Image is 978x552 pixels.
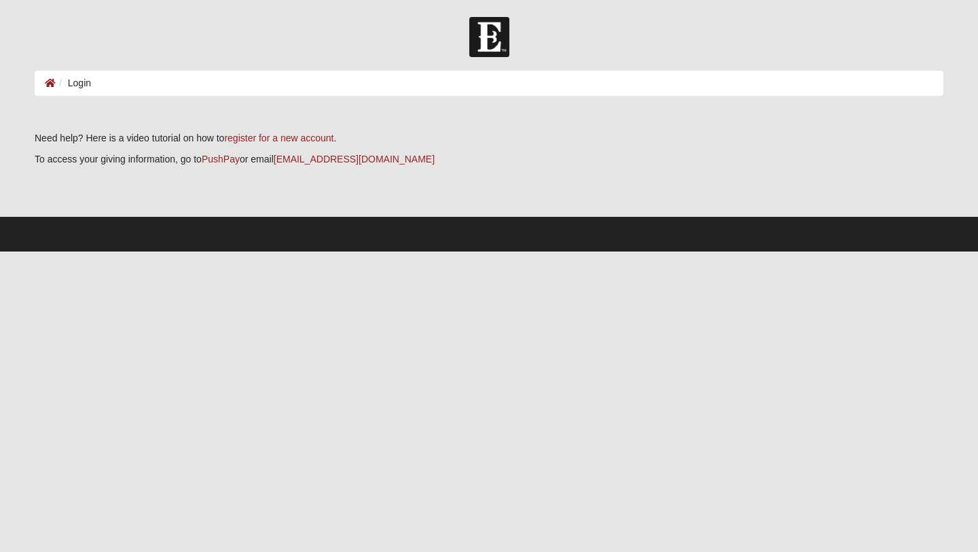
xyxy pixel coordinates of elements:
[202,154,240,165] a: PushPay
[274,154,435,165] a: [EMAIL_ADDRESS][DOMAIN_NAME]
[35,152,943,167] p: To access your giving information, go to or email
[224,133,333,143] a: register for a new account
[56,76,91,90] li: Login
[35,131,943,145] p: Need help? Here is a video tutorial on how to .
[469,17,509,57] img: Church of Eleven22 Logo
